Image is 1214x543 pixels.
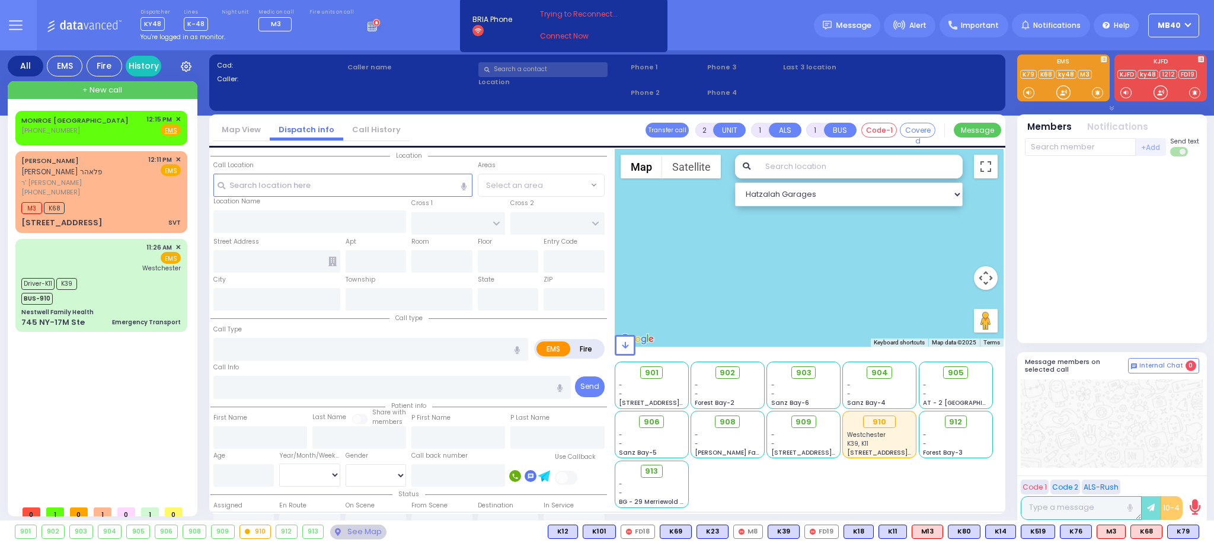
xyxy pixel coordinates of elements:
div: 902 [42,525,65,538]
label: Turn off text [1170,146,1189,158]
span: Phone 3 [707,62,779,72]
div: K23 [697,525,729,539]
div: BLS [768,525,800,539]
button: Show street map [621,155,662,178]
button: Members [1027,120,1072,134]
div: BLS [948,525,980,539]
span: KY48 [140,17,165,31]
span: [STREET_ADDRESS][PERSON_NAME] [619,398,731,407]
div: K76 [1060,525,1092,539]
div: All [8,56,43,76]
div: K18 [844,525,874,539]
span: Notifications [1033,20,1081,31]
span: Sanz Bay-6 [771,398,809,407]
button: Transfer call [646,123,689,138]
label: Assigned [213,501,242,510]
label: Cross 1 [411,199,433,208]
label: Location Name [213,197,260,206]
img: Google [618,331,657,347]
span: AT - 2 [GEOGRAPHIC_DATA] [923,398,1011,407]
span: Patient info [385,401,432,410]
div: Nestwell Family Health [21,308,94,317]
span: ✕ [175,242,181,253]
span: - [619,480,622,488]
label: Lines [184,9,208,16]
span: - [771,381,775,389]
div: FD18 [621,525,655,539]
label: On Scene [346,501,375,510]
input: Search member [1025,138,1136,156]
span: Phone 2 [631,88,703,98]
button: ALS-Rush [1082,480,1120,494]
input: Search location [758,155,963,178]
a: FD19 [1178,70,1197,79]
span: 11:26 AM [146,243,172,252]
div: 901 [15,525,36,538]
label: Night unit [222,9,248,16]
div: M3 [1097,525,1126,539]
span: - [923,389,927,398]
span: - [695,381,698,389]
span: + New call [82,84,122,96]
a: Call History [343,124,410,135]
label: EMS [1017,59,1110,67]
span: 905 [948,367,964,379]
div: BLS [1060,525,1092,539]
span: - [695,439,698,448]
span: 902 [720,367,735,379]
button: Code-1 [861,123,897,138]
div: BLS [548,525,578,539]
span: Message [836,20,871,31]
div: 912 [276,525,297,538]
div: ALS [912,525,943,539]
span: [STREET_ADDRESS][PERSON_NAME] [847,448,959,457]
span: 12:15 PM [146,115,172,124]
label: Call Type [213,325,242,334]
span: - [771,430,775,439]
div: K14 [985,525,1016,539]
label: Street Address [213,237,259,247]
div: 910 [240,525,271,538]
label: Cross 2 [510,199,534,208]
a: [PERSON_NAME] [21,156,79,165]
span: Alert [909,20,927,31]
label: Room [411,237,429,247]
label: ZIP [544,275,552,285]
span: 0 [165,507,183,516]
label: Call Location [213,161,254,170]
button: Code 1 [1021,480,1049,494]
img: Logo [47,18,126,33]
button: ALS [769,123,801,138]
img: red-radio-icon.svg [810,529,816,535]
label: Call Info [213,363,239,372]
span: 913 [645,465,658,477]
span: - [847,381,851,389]
img: message.svg [823,21,832,30]
span: - [619,488,622,497]
button: Map camera controls [974,266,998,290]
img: red-radio-icon.svg [626,529,632,535]
button: Message [954,123,1001,138]
button: Code 2 [1050,480,1080,494]
span: EMS [161,252,181,264]
img: red-radio-icon.svg [739,529,745,535]
div: K12 [548,525,578,539]
div: K80 [948,525,980,539]
a: Map View [213,124,270,135]
span: 0 [70,507,88,516]
div: K79 [1167,525,1199,539]
label: KJFD [1114,59,1207,67]
span: 1 [94,507,111,516]
span: 12:11 PM [148,155,172,164]
span: K68 [44,202,65,214]
label: Apt [346,237,356,247]
span: - [695,389,698,398]
span: Driver-K11 [21,278,55,290]
div: 745 NY-17M Ste [21,317,85,328]
span: Important [961,20,999,31]
span: 0 [117,507,135,516]
button: BUS [824,123,857,138]
label: Dispatcher [140,9,170,16]
label: Last Name [312,413,346,422]
span: 903 [796,367,812,379]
